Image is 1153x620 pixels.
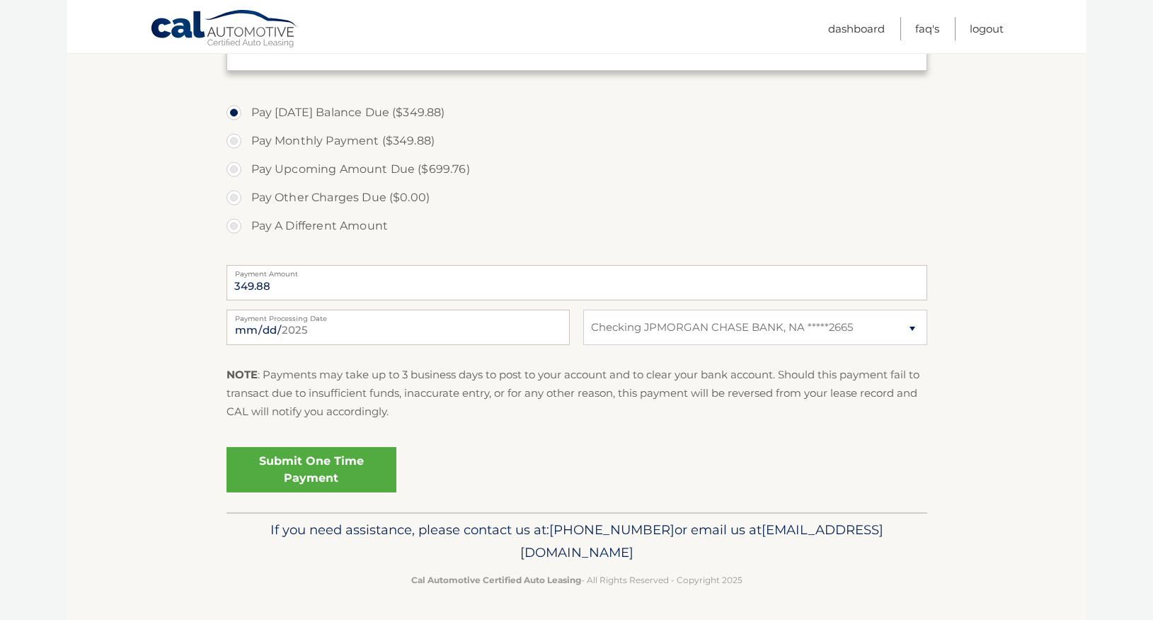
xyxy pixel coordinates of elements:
strong: Cal Automotive Certified Auto Leasing [411,575,581,585]
label: Pay Monthly Payment ($349.88) [226,127,927,155]
p: - All Rights Reserved - Copyright 2025 [236,573,918,587]
a: FAQ's [915,17,939,40]
a: Logout [970,17,1004,40]
span: [PHONE_NUMBER] [549,522,675,538]
label: Pay Other Charges Due ($0.00) [226,184,927,212]
a: Dashboard [828,17,885,40]
a: Submit One Time Payment [226,447,396,492]
label: Payment Amount [226,265,927,276]
label: Payment Processing Date [226,310,570,321]
p: If you need assistance, please contact us at: or email us at [236,519,918,564]
label: Pay Upcoming Amount Due ($699.76) [226,155,927,184]
input: Payment Date [226,310,570,345]
a: Cal Automotive [150,9,299,50]
p: : Payments may take up to 3 business days to post to your account and to clear your bank account.... [226,366,927,422]
input: Payment Amount [226,265,927,300]
label: Pay [DATE] Balance Due ($349.88) [226,98,927,127]
strong: NOTE [226,368,258,381]
span: [EMAIL_ADDRESS][DOMAIN_NAME] [520,522,883,560]
label: Pay A Different Amount [226,212,927,240]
